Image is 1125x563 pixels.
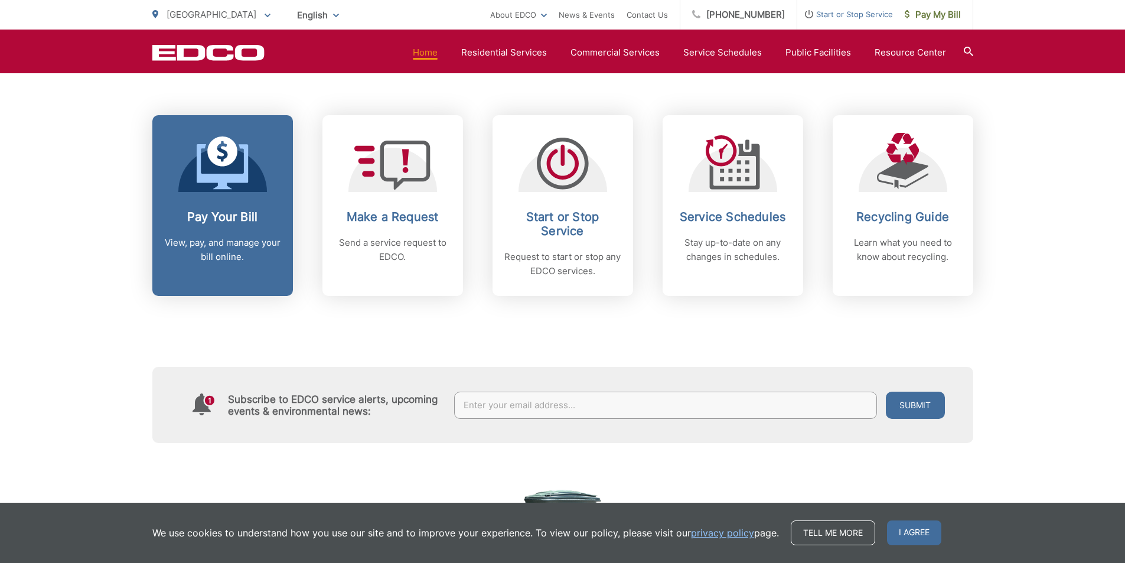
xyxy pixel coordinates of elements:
p: Stay up-to-date on any changes in schedules. [674,236,791,264]
a: Home [413,45,438,60]
span: Pay My Bill [905,8,961,22]
a: Contact Us [627,8,668,22]
h2: Start or Stop Service [504,210,621,238]
input: Enter your email address... [454,392,877,419]
span: [GEOGRAPHIC_DATA] [167,9,256,20]
h2: Pay Your Bill [164,210,281,224]
span: I agree [887,520,941,545]
a: Recycling Guide Learn what you need to know about recycling. [833,115,973,296]
a: Pay Your Bill View, pay, and manage your bill online. [152,115,293,296]
a: Public Facilities [785,45,851,60]
a: News & Events [559,8,615,22]
a: About EDCO [490,8,547,22]
h2: Make a Request [334,210,451,224]
h2: Recycling Guide [844,210,961,224]
a: Service Schedules Stay up-to-date on any changes in schedules. [663,115,803,296]
a: Commercial Services [570,45,660,60]
a: EDCD logo. Return to the homepage. [152,44,265,61]
a: Residential Services [461,45,547,60]
a: Make a Request Send a service request to EDCO. [322,115,463,296]
h2: Service Schedules [674,210,791,224]
span: English [288,5,348,25]
h4: Subscribe to EDCO service alerts, upcoming events & environmental news: [228,393,443,417]
button: Submit [886,392,945,419]
p: Send a service request to EDCO. [334,236,451,264]
a: privacy policy [691,526,754,540]
p: We use cookies to understand how you use our site and to improve your experience. To view our pol... [152,526,779,540]
a: Tell me more [791,520,875,545]
p: Request to start or stop any EDCO services. [504,250,621,278]
p: Learn what you need to know about recycling. [844,236,961,264]
a: Service Schedules [683,45,762,60]
p: View, pay, and manage your bill online. [164,236,281,264]
a: Resource Center [875,45,946,60]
